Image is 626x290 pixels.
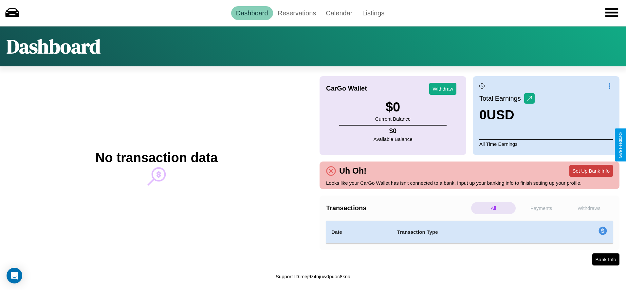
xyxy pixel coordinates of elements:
[471,202,516,214] p: All
[618,132,623,158] div: Give Feedback
[276,272,350,281] p: Support ID: mej9z4njuw0puoc8kna
[567,202,611,214] p: Withdraws
[326,179,613,187] p: Looks like your CarGo Wallet has isn't connected to a bank. Input up your banking info to finish ...
[375,100,411,114] h3: $ 0
[375,114,411,123] p: Current Balance
[331,228,387,236] h4: Date
[374,127,413,135] h4: $ 0
[7,268,22,283] div: Open Intercom Messenger
[321,6,357,20] a: Calendar
[336,166,370,176] h4: Uh Oh!
[273,6,321,20] a: Reservations
[95,150,217,165] h2: No transaction data
[7,33,101,60] h1: Dashboard
[326,204,469,212] h4: Transactions
[429,83,456,95] button: Withdraw
[592,253,619,265] button: Bank Info
[231,6,273,20] a: Dashboard
[326,221,613,244] table: simple table
[479,93,524,104] p: Total Earnings
[519,202,563,214] p: Payments
[479,108,535,122] h3: 0 USD
[397,228,545,236] h4: Transaction Type
[569,165,613,177] button: Set Up Bank Info
[374,135,413,144] p: Available Balance
[357,6,389,20] a: Listings
[479,139,613,148] p: All Time Earnings
[326,85,367,92] h4: CarGo Wallet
